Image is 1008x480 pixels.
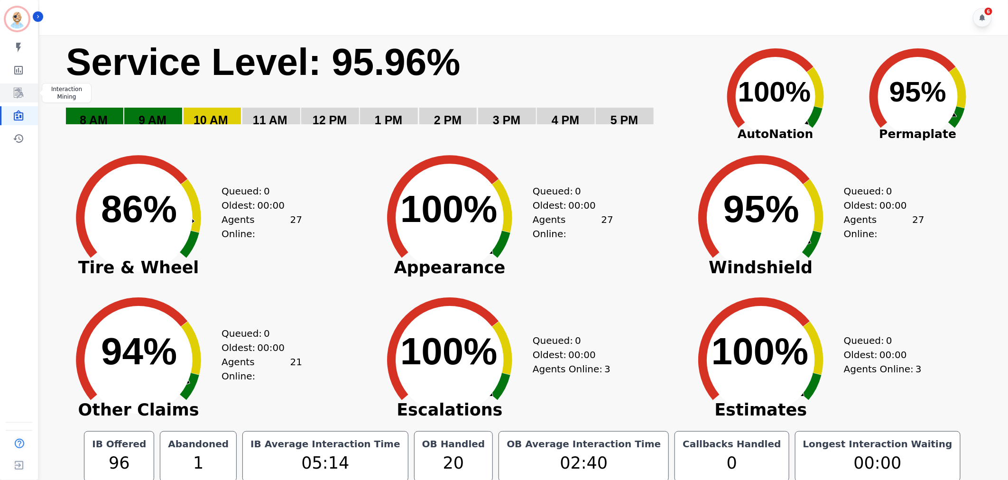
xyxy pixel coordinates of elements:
[704,125,847,143] span: AutoNation
[66,41,461,83] text: Service Level: 95.96%
[400,330,498,372] text: 100%
[90,451,148,476] div: 96
[879,198,907,212] span: 00:00
[375,113,402,127] text: 1 PM
[568,198,596,212] span: 00:00
[249,451,402,476] div: 05:14
[222,212,302,241] div: Agents Online:
[139,113,166,127] text: 9 AM
[681,451,783,476] div: 0
[249,437,402,451] div: IB Average Interaction Time
[55,405,222,415] span: Other Claims
[420,451,487,476] div: 20
[264,326,270,341] span: 0
[257,341,285,355] span: 00:00
[552,113,579,127] text: 4 PM
[985,8,992,15] div: 6
[505,451,663,476] div: 02:40
[678,263,844,272] span: Windshield
[568,348,596,362] span: 00:00
[434,113,462,127] text: 2 PM
[913,212,925,241] span: 27
[533,362,613,376] div: Agents Online:
[222,184,293,198] div: Queued:
[257,198,285,212] span: 00:00
[844,333,915,348] div: Queued:
[533,348,604,362] div: Oldest:
[367,263,533,272] span: Appearance
[738,76,811,108] text: 100%
[801,451,954,476] div: 00:00
[847,125,989,143] span: Permaplate
[400,188,498,230] text: 100%
[801,437,954,451] div: Longest Interaction Waiting
[80,113,108,127] text: 8 AM
[844,212,925,241] div: Agents Online:
[290,212,302,241] span: 27
[916,362,922,376] span: 3
[493,113,520,127] text: 3 PM
[533,212,613,241] div: Agents Online:
[166,437,231,451] div: Abandoned
[844,198,915,212] div: Oldest:
[533,333,604,348] div: Queued:
[65,39,703,141] svg: Service Level: 0%
[533,184,604,198] div: Queued:
[222,355,302,383] div: Agents Online:
[712,330,809,372] text: 100%
[101,188,177,230] text: 86%
[610,113,638,127] text: 5 PM
[604,362,610,376] span: 3
[290,355,302,383] span: 21
[886,184,892,198] span: 0
[420,437,487,451] div: OB Handled
[601,212,613,241] span: 27
[253,113,287,127] text: 11 AM
[367,405,533,415] span: Escalations
[101,330,177,372] text: 94%
[844,348,915,362] div: Oldest:
[575,184,581,198] span: 0
[678,405,844,415] span: Estimates
[879,348,907,362] span: 00:00
[55,263,222,272] span: Tire & Wheel
[222,198,293,212] div: Oldest:
[313,113,347,127] text: 12 PM
[723,188,799,230] text: 95%
[222,326,293,341] div: Queued:
[575,333,581,348] span: 0
[90,437,148,451] div: IB Offered
[6,8,28,30] img: Bordered avatar
[264,184,270,198] span: 0
[505,437,663,451] div: OB Average Interaction Time
[222,341,293,355] div: Oldest:
[533,198,604,212] div: Oldest:
[844,184,915,198] div: Queued:
[681,437,783,451] div: Callbacks Handled
[166,451,231,476] div: 1
[889,76,946,108] text: 95%
[194,113,228,127] text: 10 AM
[886,333,892,348] span: 0
[844,362,925,376] div: Agents Online:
